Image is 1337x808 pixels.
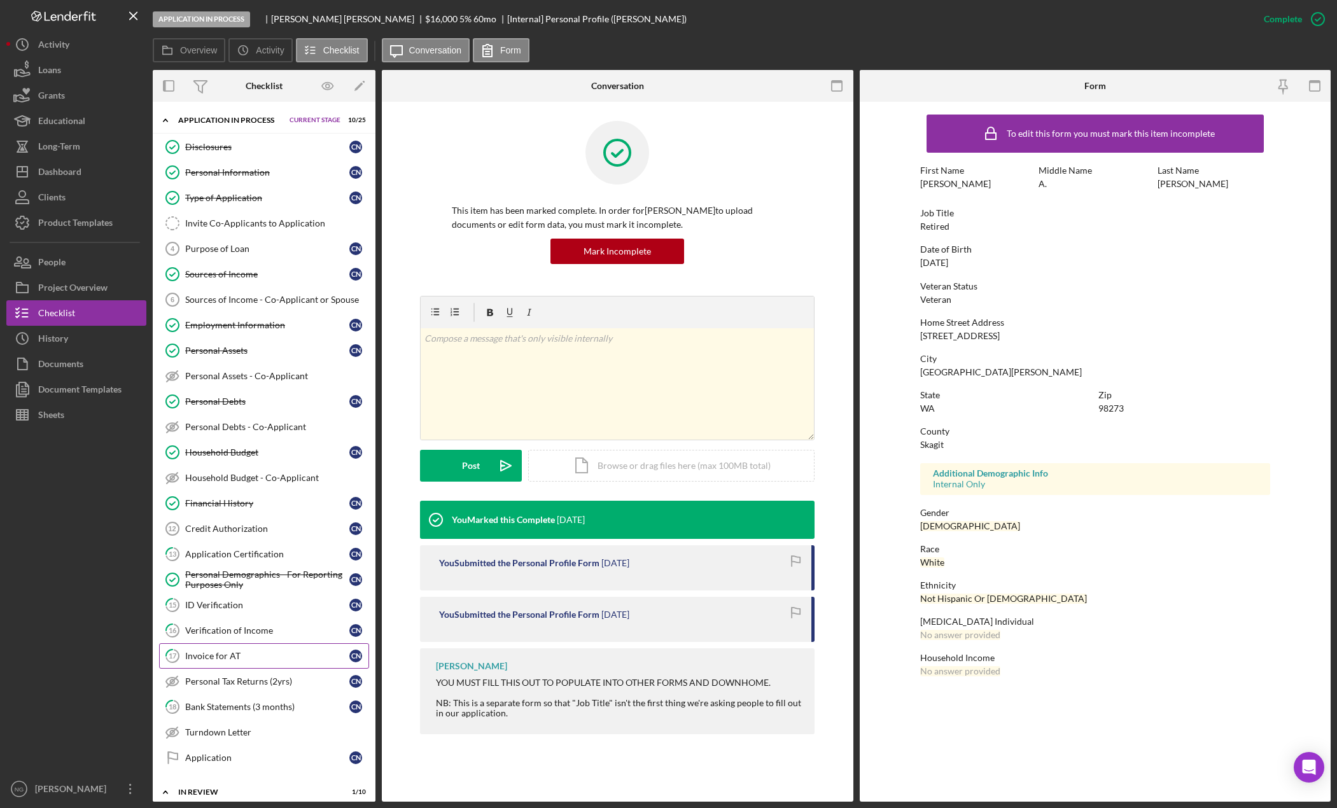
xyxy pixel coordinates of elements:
[1158,165,1270,176] div: Last Name
[349,192,362,204] div: C N
[933,468,1257,478] div: Additional Demographic Info
[473,38,529,62] button: Form
[349,599,362,611] div: C N
[169,601,176,609] tspan: 15
[343,788,366,796] div: 1 / 10
[159,541,369,567] a: 13Application CertificationCN
[159,465,369,491] a: Household Budget - Co-Applicant
[920,354,1270,364] div: City
[349,675,362,688] div: C N
[38,185,66,213] div: Clients
[6,377,146,402] button: Document Templates
[920,666,1000,676] div: No answer provided
[159,516,369,541] a: 12Credit AuthorizationCN
[1158,179,1228,189] div: [PERSON_NAME]
[920,221,949,232] div: Retired
[185,193,349,203] div: Type of Application
[920,616,1270,627] div: [MEDICAL_DATA] Individual
[185,447,349,457] div: Household Budget
[38,57,61,86] div: Loans
[349,624,362,637] div: C N
[420,450,522,482] button: Post
[6,185,146,210] button: Clients
[6,134,146,159] button: Long-Term
[185,569,349,590] div: Personal Demographics - For Reporting Purposes Only
[349,522,362,535] div: C N
[550,239,684,264] button: Mark Incomplete
[6,57,146,83] button: Loans
[38,275,108,303] div: Project Overview
[6,108,146,134] a: Educational
[159,440,369,465] a: Household BudgetCN
[452,204,783,232] p: This item has been marked complete. In order for [PERSON_NAME] to upload documents or edit form d...
[159,669,369,694] a: Personal Tax Returns (2yrs)CN
[38,210,113,239] div: Product Templates
[920,295,951,305] div: Veteran
[159,312,369,338] a: Employment InformationCN
[178,116,283,124] div: Application In Process
[185,371,368,381] div: Personal Assets - Co-Applicant
[920,403,935,414] div: WA
[920,557,944,568] div: White
[323,45,360,55] label: Checklist
[349,344,362,357] div: C N
[920,317,1270,328] div: Home Street Address
[6,210,146,235] button: Product Templates
[169,550,176,558] tspan: 13
[920,390,1092,400] div: State
[6,249,146,275] button: People
[6,275,146,300] button: Project Overview
[920,544,1270,554] div: Race
[500,45,521,55] label: Form
[185,167,349,178] div: Personal Information
[159,185,369,211] a: Type of ApplicationCN
[38,377,122,405] div: Document Templates
[920,508,1270,518] div: Gender
[271,14,425,24] div: [PERSON_NAME] [PERSON_NAME]
[159,694,369,720] a: 18Bank Statements (3 months)CN
[920,630,1000,640] div: No answer provided
[349,650,362,662] div: C N
[6,300,146,326] button: Checklist
[591,81,644,91] div: Conversation
[38,108,85,137] div: Educational
[1098,390,1270,400] div: Zip
[153,38,225,62] button: Overview
[256,45,284,55] label: Activity
[349,268,362,281] div: C N
[169,626,177,634] tspan: 16
[349,395,362,408] div: C N
[6,159,146,185] a: Dashboard
[185,396,349,407] div: Personal Debts
[439,609,599,620] div: You Submitted the Personal Profile Form
[349,751,362,764] div: C N
[920,367,1082,377] div: [GEOGRAPHIC_DATA][PERSON_NAME]
[185,600,349,610] div: ID Verification
[920,244,1270,254] div: Date of Birth
[228,38,292,62] button: Activity
[557,515,585,525] time: 2025-09-27 00:11
[452,515,555,525] div: You Marked this Complete
[439,558,599,568] div: You Submitted the Personal Profile Form
[920,165,1033,176] div: First Name
[159,338,369,363] a: Personal AssetsCN
[6,32,146,57] button: Activity
[171,245,175,253] tspan: 4
[6,326,146,351] button: History
[920,580,1270,590] div: Ethnicity
[349,141,362,153] div: C N
[349,242,362,255] div: C N
[1084,81,1106,91] div: Form
[1098,403,1124,414] div: 98273
[296,38,368,62] button: Checklist
[159,592,369,618] a: 15ID VerificationCN
[38,159,81,188] div: Dashboard
[6,402,146,428] button: Sheets
[1294,752,1324,783] div: Open Intercom Messenger
[153,11,250,27] div: Application In Process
